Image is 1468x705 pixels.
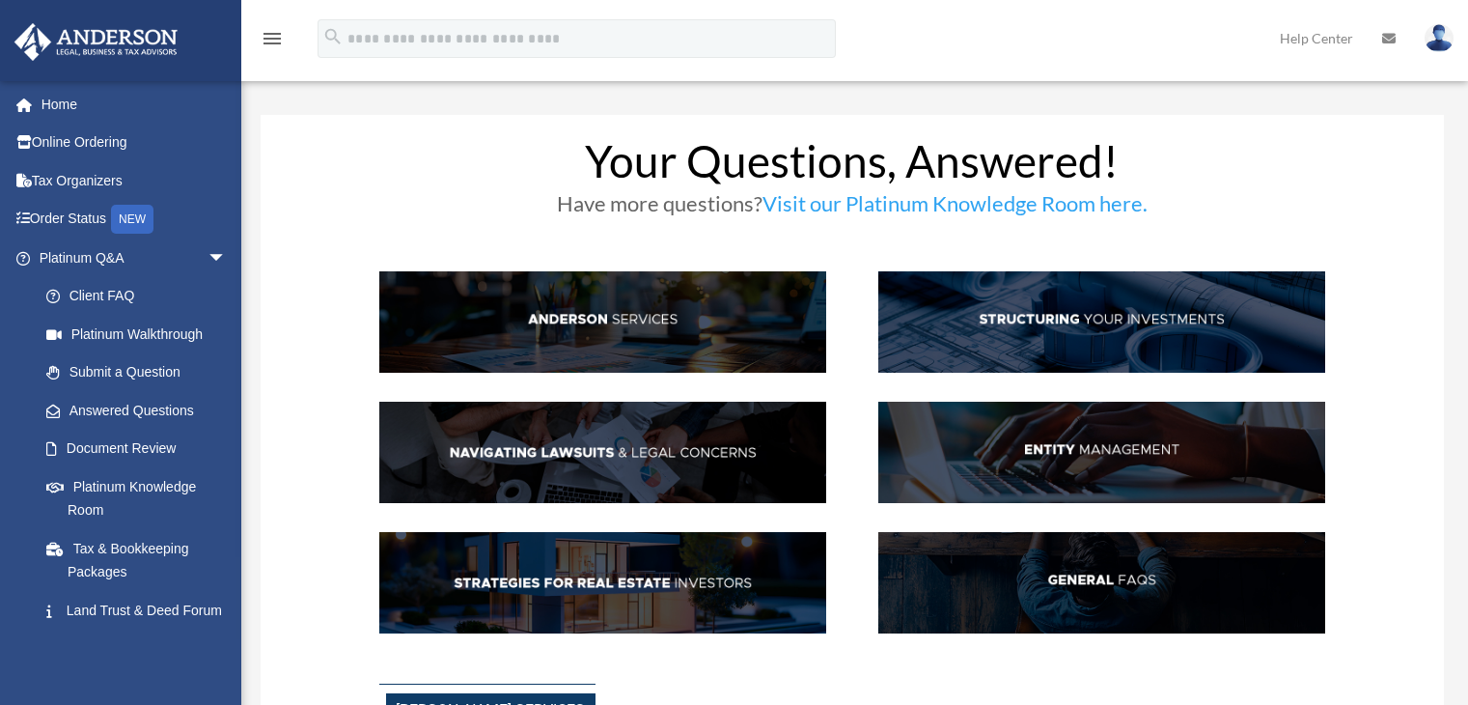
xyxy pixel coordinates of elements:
[261,27,284,50] i: menu
[27,315,256,353] a: Platinum Walkthrough
[208,239,246,278] span: arrow_drop_down
[27,591,256,630] a: Land Trust & Deed Forum
[379,271,826,373] img: AndServ_hdr
[878,532,1325,634] img: GenFAQ_hdr
[379,193,1326,224] h3: Have more questions?
[27,630,256,668] a: Portal Feedback
[878,271,1325,373] img: StructInv_hdr
[322,26,344,47] i: search
[27,467,256,529] a: Platinum Knowledge Room
[379,402,826,503] img: NavLaw_hdr
[379,532,826,634] img: StratsRE_hdr
[379,139,1326,193] h1: Your Questions, Answered!
[878,402,1325,503] img: EntManag_hdr
[14,161,256,200] a: Tax Organizers
[1425,24,1454,52] img: User Pic
[14,200,256,240] a: Order StatusNEW
[9,23,183,61] img: Anderson Advisors Platinum Portal
[14,124,256,162] a: Online Ordering
[111,205,153,234] div: NEW
[762,190,1148,226] a: Visit our Platinum Knowledge Room here.
[261,34,284,50] a: menu
[27,430,256,468] a: Document Review
[27,277,246,316] a: Client FAQ
[27,529,256,591] a: Tax & Bookkeeping Packages
[27,353,256,392] a: Submit a Question
[14,239,256,277] a: Platinum Q&Aarrow_drop_down
[14,85,256,124] a: Home
[27,391,256,430] a: Answered Questions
